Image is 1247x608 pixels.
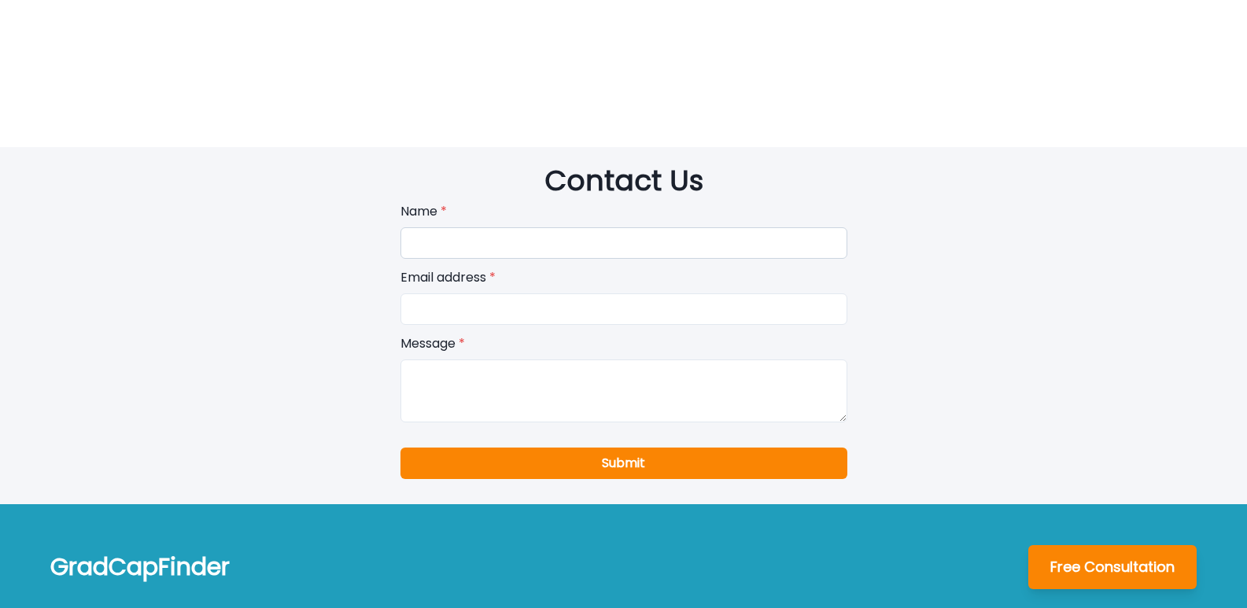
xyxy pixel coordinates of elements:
[400,202,838,221] label: Name
[400,448,847,479] button: Submit
[50,549,230,584] p: GradCapFinder
[400,268,838,287] label: Email address
[1028,545,1197,589] button: Free Consultation
[544,160,703,202] p: Contact Us
[400,334,838,353] label: Message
